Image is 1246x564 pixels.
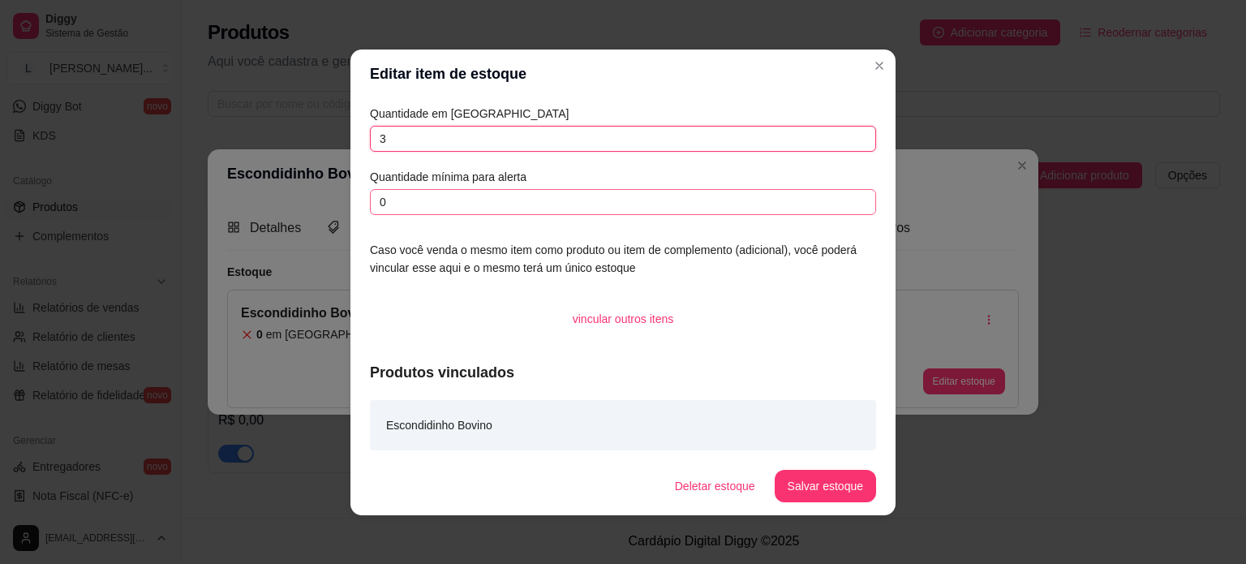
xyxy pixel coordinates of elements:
[662,470,768,502] button: Deletar estoque
[866,53,892,79] button: Close
[370,105,876,123] article: Quantidade em [GEOGRAPHIC_DATA]
[775,470,876,502] button: Salvar estoque
[386,416,492,434] article: Escondidinho Bovino
[350,50,896,98] header: Editar item de estoque
[560,303,687,335] button: vincular outros itens
[370,361,876,384] article: Produtos vinculados
[370,168,876,186] article: Quantidade mínima para alerta
[370,241,876,277] article: Caso você venda o mesmo item como produto ou item de complemento (adicional), você poderá vincula...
